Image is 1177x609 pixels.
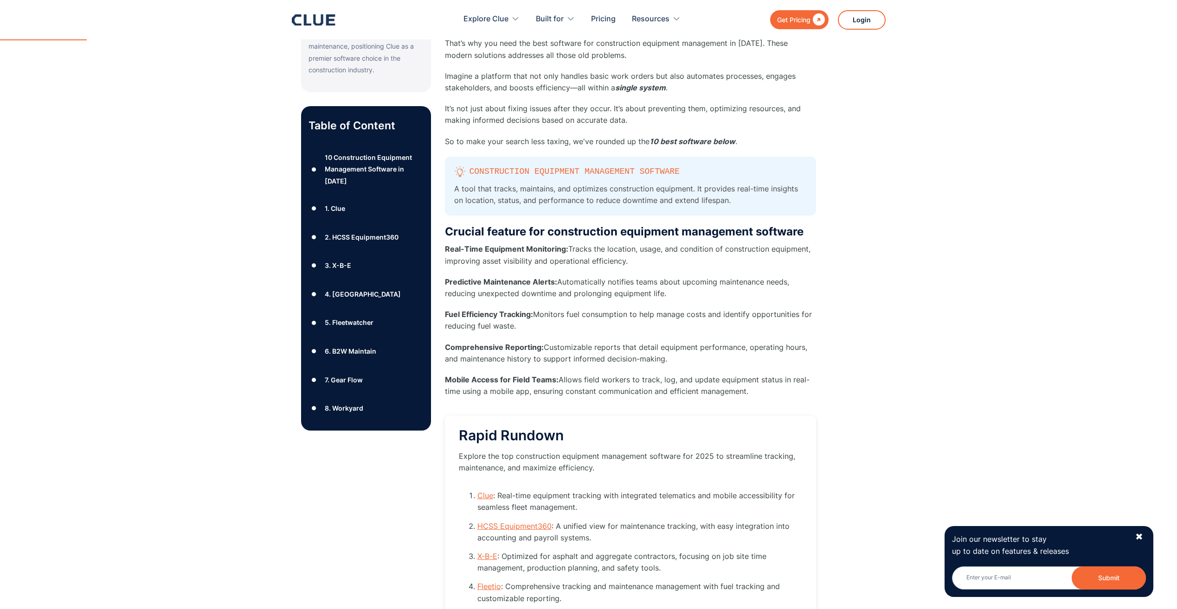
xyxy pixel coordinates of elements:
[445,310,533,319] strong: Fuel Efficiency Tracking:
[445,244,568,254] strong: Real-Time Equipment Monitoring:
[309,373,320,387] div: ●
[309,430,320,444] div: ●
[325,345,376,357] div: 6. B2W Maintain
[309,118,424,133] p: Table of Content
[309,202,320,216] div: ●
[445,225,816,239] h3: Crucial feature for construction equipment management software
[952,533,1126,557] p: Join our newsletter to stay up to date on features & releases
[615,83,666,92] em: single system
[309,316,424,330] a: ●5. Fleetwatcher
[477,521,552,531] a: HCSS Equipment360
[952,566,1146,590] input: Enter your E-mail
[777,14,810,25] div: Get Pricing
[838,10,886,30] a: Login
[325,231,399,243] div: 2. HCSS Equipment360
[445,309,816,332] p: Monitors fuel consumption to help manage costs and identify opportunities for reducing fuel waste.
[325,203,345,214] div: 1. Clue
[445,342,816,365] p: Customizable reports that detail equipment performance, operating hours, and maintenance history ...
[591,5,616,34] a: Pricing
[463,5,520,34] div: Explore Clue
[325,317,373,328] div: 5. Fleetwatcher
[309,287,320,301] div: ●
[445,103,816,126] p: It’s not just about fixing issues after they occur. It’s about preventing them, optimizing resour...
[445,276,816,299] p: Automatically notifies teams about upcoming maintenance needs, reducing unexpected downtime and p...
[477,551,802,574] li: : Optimized for asphalt and aggregate contractors, focusing on job site time management, producti...
[1135,531,1143,543] div: ✖
[632,5,669,34] div: Resources
[309,401,424,415] a: ●8. Workyard
[477,581,802,604] li: : Comprehensive tracking and maintenance management with fuel tracking and customizable reporting.
[477,490,802,513] li: : Real-time equipment tracking with integrated telematics and mobile accessibility for seamless f...
[445,38,816,61] p: That’s why you need the best software for construction equipment management in [DATE]. These mode...
[477,520,802,544] li: : A unified view for maintenance tracking, with easy integration into accounting and payroll syst...
[445,374,816,397] p: Allows field workers to track, log, and update equipment status in real-time using a mobile app, ...
[325,402,363,414] div: 8. Workyard
[309,430,424,444] a: ●9. Fieldwire
[536,5,564,34] div: Built for
[325,288,401,300] div: 4. [GEOGRAPHIC_DATA]
[309,344,320,358] div: ●
[309,259,424,273] a: ●3. X-B-E
[309,152,424,187] a: ●10 Construction Equipment Management Software in [DATE]
[810,14,825,25] div: 
[650,137,735,146] em: 10 best software below
[309,344,424,358] a: ●6. B2W Maintain
[445,70,816,94] p: Imagine a platform that not only handles basic work orders but also automates processes, engages ...
[459,427,564,444] span: Rapid Rundown
[445,243,816,266] p: Tracks the location, usage, and condition of construction equipment, improving asset visibility a...
[309,230,424,244] a: ●2. HCSS Equipment360
[309,162,320,176] div: ●
[325,152,423,187] div: 10 Construction Equipment Management Software in [DATE]
[536,5,575,34] div: Built for
[445,375,559,384] strong: Mobile Access for Field Teams:
[309,316,320,330] div: ●
[632,5,681,34] div: Resources
[445,277,557,286] strong: Predictive Maintenance Alerts:
[309,202,424,216] a: ●1. Clue
[325,260,351,271] div: 3. X-B-E
[309,287,424,301] a: ●4. [GEOGRAPHIC_DATA]
[470,166,680,178] p: Construction Equipment Management Software
[477,582,501,591] a: Fleetio
[445,343,544,352] strong: Comprehensive Reporting:
[454,183,807,206] p: A tool that tracks, maintains, and optimizes construction equipment. It provides real-time insigh...
[477,491,493,500] a: Clue
[770,10,829,29] a: Get Pricing
[309,401,320,415] div: ●
[309,230,320,244] div: ●
[325,374,363,386] div: 7. Gear Flow
[445,136,816,147] p: So to make your search less taxing, we've rounded up the .
[477,552,497,561] a: X-B-E
[459,450,802,474] p: Explore the top construction equipment management software for 2025 to streamline tracking, maint...
[463,5,508,34] div: Explore Clue
[1072,566,1146,590] button: Submit
[309,259,320,273] div: ●
[309,373,424,387] a: ●7. Gear Flow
